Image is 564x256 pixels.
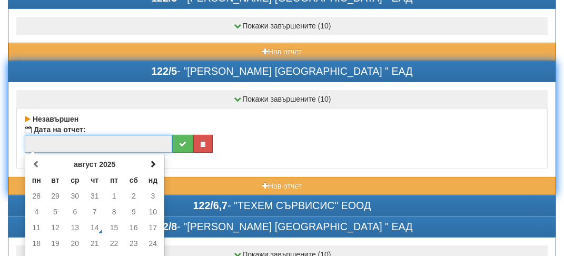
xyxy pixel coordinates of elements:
[46,204,65,220] td: 5
[144,188,162,204] td: 3
[16,17,548,35] button: Покажи завършените (10)
[27,204,46,220] td: 4
[144,235,162,251] td: 24
[85,172,104,188] th: чт
[33,160,40,168] span: Предишен Месец
[144,204,162,220] td: 10
[144,220,162,235] td: 17
[16,90,548,108] button: Покажи завършените (10)
[104,220,124,235] td: 15
[27,235,46,251] td: 18
[124,220,144,235] td: 16
[46,156,144,172] th: Избери Месец
[151,65,177,77] b: 122/5
[27,220,46,235] td: 11
[104,188,124,204] td: 1
[33,115,78,123] b: Незавършен
[104,204,124,220] td: 8
[27,172,46,188] th: пн
[46,220,65,235] td: 12
[85,204,104,220] td: 7
[124,204,144,220] td: 9
[151,65,412,77] span: - "[PERSON_NAME] [GEOGRAPHIC_DATA] " ЕАД
[149,160,156,168] span: Следващ Месец
[85,220,104,235] td: 14
[65,204,85,220] td: 6
[65,235,85,251] td: 20
[124,235,144,251] td: 23
[46,235,65,251] td: 19
[151,221,412,232] span: - "[PERSON_NAME] [GEOGRAPHIC_DATA] " ЕАД
[8,177,556,195] button: Нов отчет
[85,235,104,251] td: 21
[104,235,124,251] td: 22
[65,172,85,188] th: ср
[34,125,86,134] strong: Дата на отчет:
[144,172,162,188] th: нд
[193,200,227,211] b: 122/6,7
[85,188,104,204] td: 31
[124,172,144,188] th: сб
[46,172,65,188] th: вт
[46,188,65,204] td: 29
[65,188,85,204] td: 30
[65,220,85,235] td: 13
[124,188,144,204] td: 2
[8,43,556,61] button: Нов отчет
[104,172,124,188] th: пт
[27,188,46,204] td: 28
[193,200,371,211] span: - "ТЕХЕМ СЪРВИСИС" ЕООД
